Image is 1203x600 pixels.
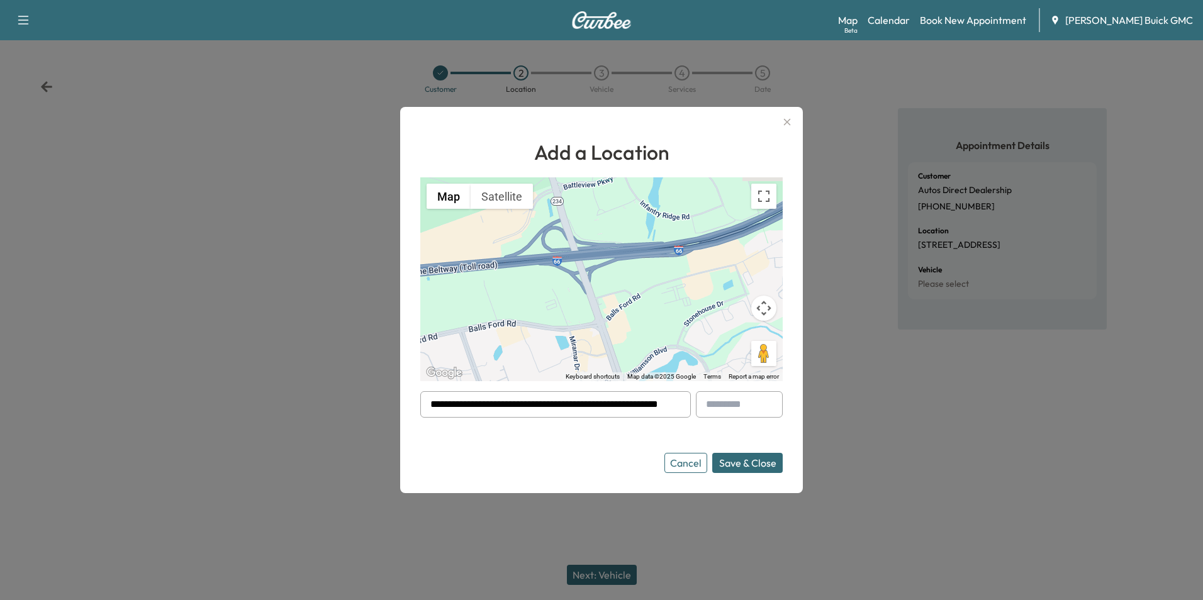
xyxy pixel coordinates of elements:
button: Save & Close [712,453,783,473]
a: MapBeta [838,13,858,28]
button: Drag Pegman onto the map to open Street View [751,341,776,366]
button: Show satellite imagery [471,184,533,209]
a: Report a map error [729,373,779,380]
img: Google [423,365,465,381]
a: Book New Appointment [920,13,1026,28]
span: Map data ©2025 Google [627,373,696,380]
h1: Add a Location [420,137,783,167]
button: Map camera controls [751,296,776,321]
button: Cancel [664,453,707,473]
img: Curbee Logo [571,11,632,29]
a: Calendar [868,13,910,28]
span: [PERSON_NAME] Buick GMC [1065,13,1193,28]
button: Toggle fullscreen view [751,184,776,209]
button: Show street map [427,184,471,209]
div: Beta [844,26,858,35]
a: Open this area in Google Maps (opens a new window) [423,365,465,381]
button: Keyboard shortcuts [566,372,620,381]
a: Terms (opens in new tab) [703,373,721,380]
